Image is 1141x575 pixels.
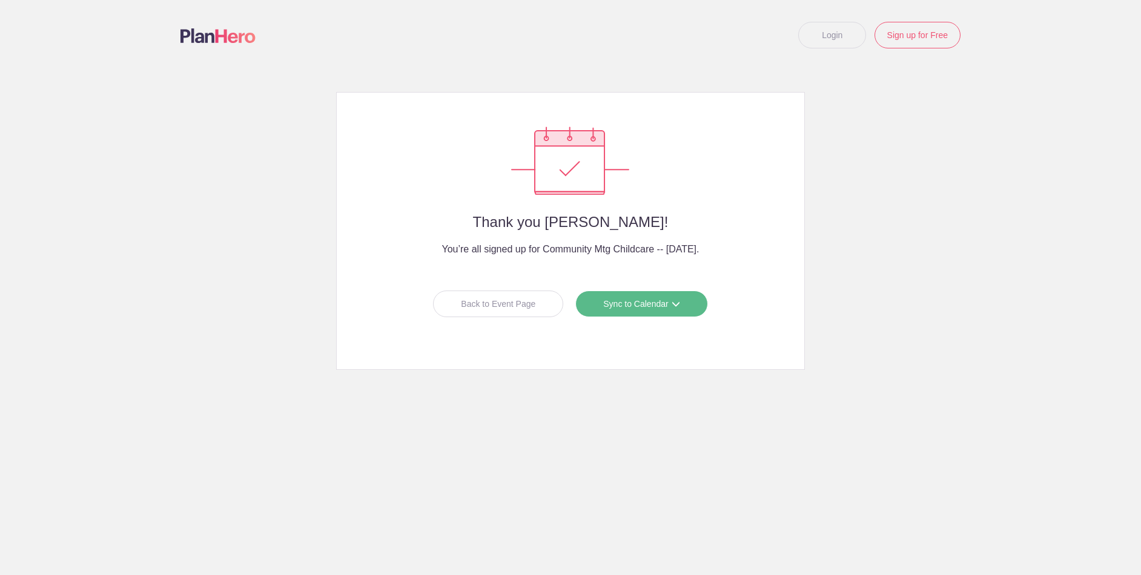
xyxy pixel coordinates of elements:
[875,22,961,48] a: Sign up for Free
[798,22,866,48] a: Login
[575,291,707,317] a: Sync to Calendar
[433,291,563,317] a: Back to Event Page
[361,242,779,257] h4: You’re all signed up for Community Mtg Childcare -- [DATE].
[361,214,779,230] h2: Thank you [PERSON_NAME]!
[511,126,629,195] img: Success confirmation
[180,28,256,43] img: Logo main planhero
